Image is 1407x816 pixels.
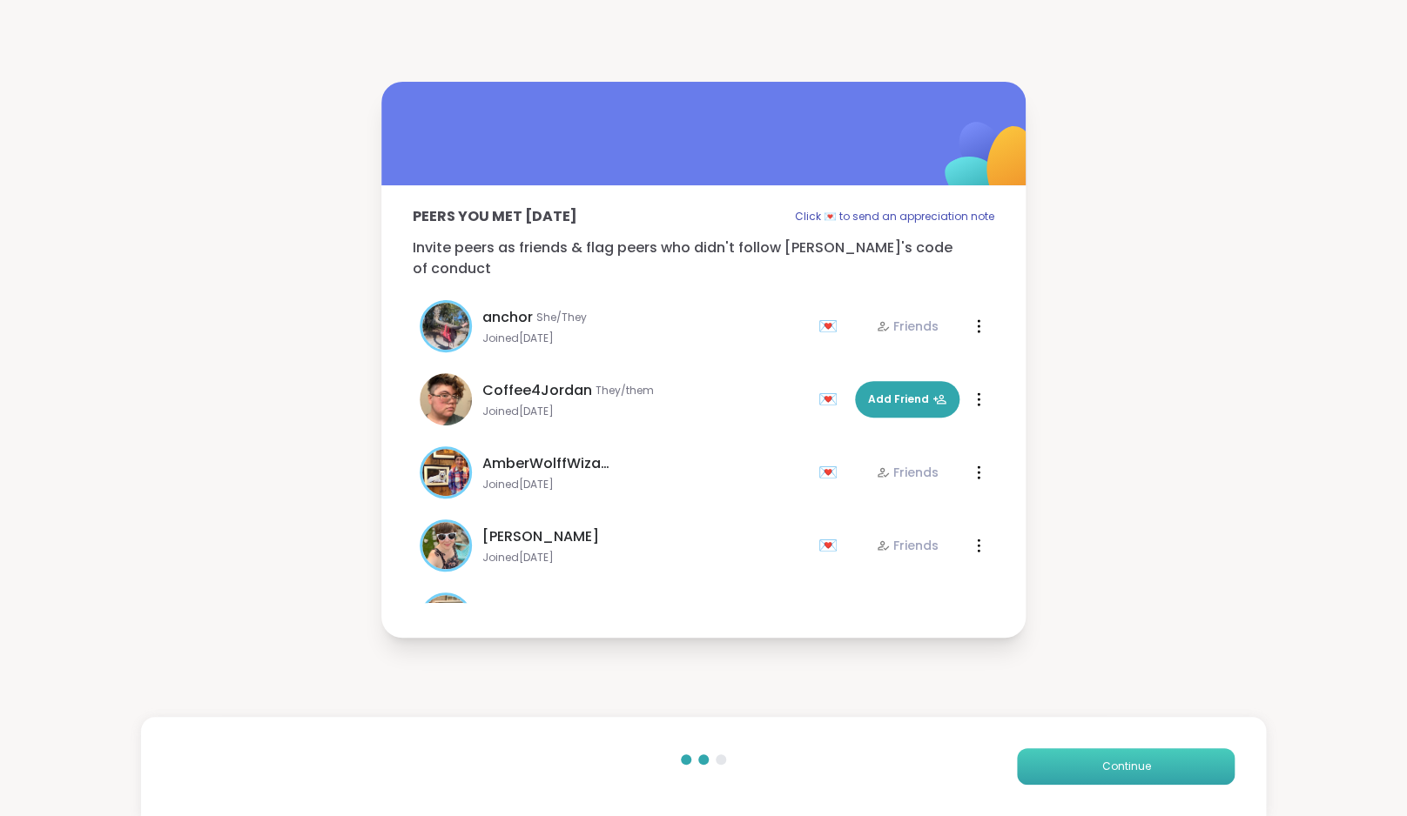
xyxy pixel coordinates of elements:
div: Friends [876,464,939,481]
span: AmberWolffWizard [482,453,613,474]
img: Coffee4Jordan [420,373,472,425]
div: 💌 [818,385,845,413]
p: Peers you met [DATE] [413,206,577,227]
span: Joined [DATE] [482,551,808,565]
div: 💌 [818,532,845,559]
button: Add Friend [855,381,959,418]
span: Joined [DATE] [482,478,808,492]
button: Continue [1017,748,1235,785]
span: anchor [482,307,533,328]
div: 💌 [818,458,845,486]
span: They/them [596,384,654,398]
img: ShareWell Logomark [904,77,1077,250]
div: 💌 [818,312,845,340]
p: Invite peers as friends & flag peers who didn't follow [PERSON_NAME]'s code of conduct [413,237,994,279]
span: Jill_LadyOfTheMountain [482,599,613,620]
img: AmberWolffWizard [422,449,469,496]
img: anchor [422,303,469,350]
span: Joined [DATE] [482,331,808,345]
span: [PERSON_NAME] [482,526,599,547]
div: Friends [876,537,939,554]
span: Joined [DATE] [482,405,808,418]
img: Jill_LadyOfTheMountain [422,595,469,642]
p: Click 💌 to send an appreciation note [795,206,994,227]
span: Add Friend [868,391,946,407]
span: Coffee4Jordan [482,380,592,401]
span: Continue [1101,759,1150,774]
div: Friends [876,318,939,335]
span: She/They [536,311,587,324]
img: Adrienne_QueenOfTheDawn [422,522,469,569]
